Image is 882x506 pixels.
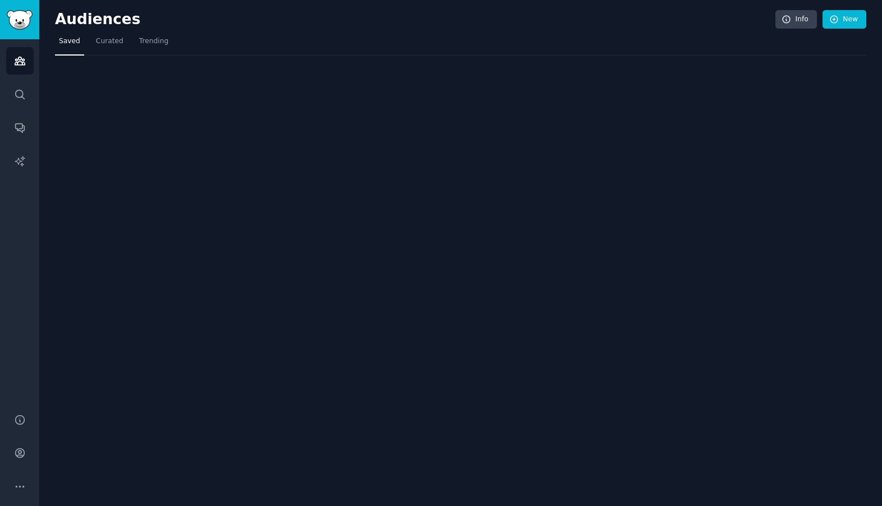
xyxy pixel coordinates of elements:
[7,10,33,30] img: GummySearch logo
[59,36,80,47] span: Saved
[55,33,84,56] a: Saved
[823,10,866,29] a: New
[139,36,168,47] span: Trending
[55,11,775,29] h2: Audiences
[92,33,127,56] a: Curated
[96,36,123,47] span: Curated
[135,33,172,56] a: Trending
[775,10,817,29] a: Info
